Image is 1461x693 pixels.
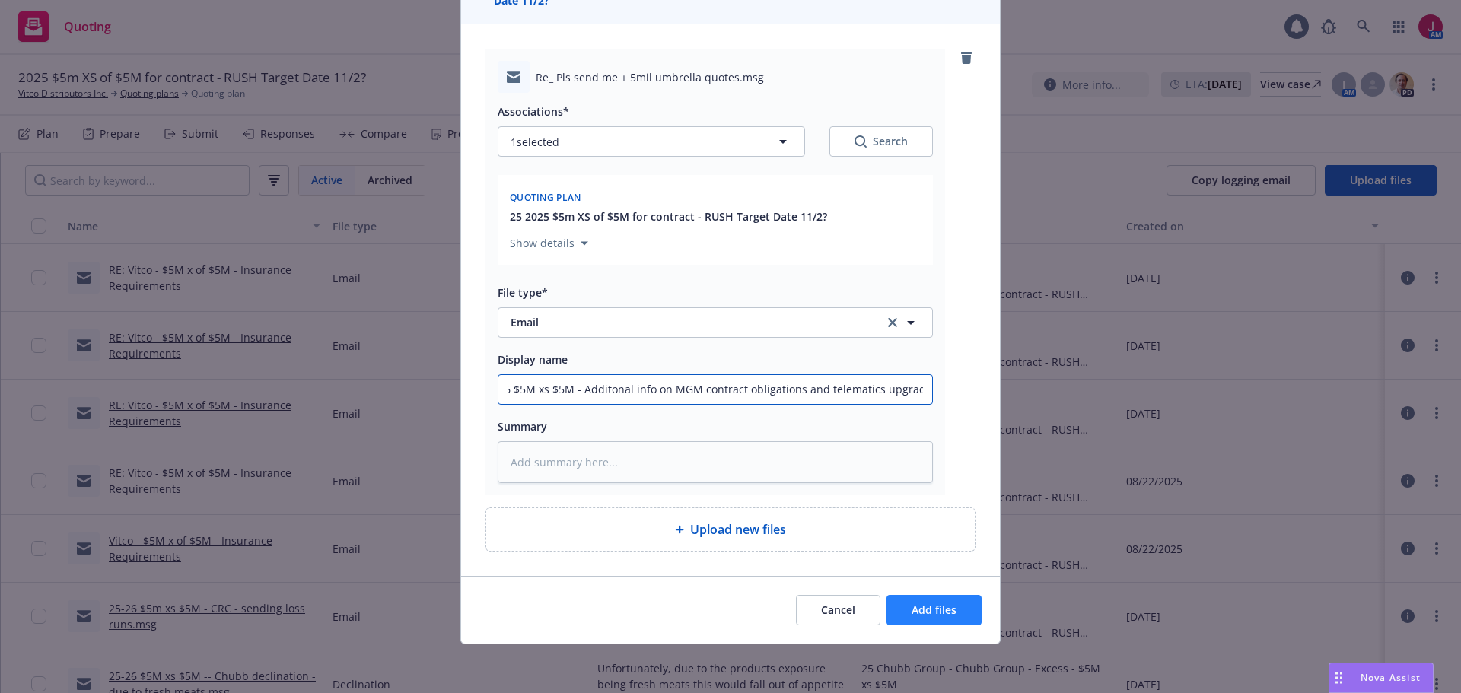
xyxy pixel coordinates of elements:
[1329,663,1434,693] button: Nova Assist
[912,602,956,617] span: Add files
[485,507,976,552] div: Upload new files
[855,134,908,149] div: Search
[511,314,863,330] span: Email
[498,104,569,119] span: Associations*
[957,49,976,67] a: remove
[821,602,855,617] span: Cancel
[796,595,880,625] button: Cancel
[498,285,548,300] span: File type*
[829,126,933,157] button: SearchSearch
[498,126,805,157] button: 1selected
[511,134,559,150] span: 1 selected
[510,191,581,204] span: Quoting plan
[504,234,594,253] button: Show details
[1361,671,1421,684] span: Nova Assist
[855,135,867,148] svg: Search
[510,208,827,224] button: 25 2025 $5m XS of $5M for contract - RUSH Target Date 11/2?
[498,419,547,434] span: Summary
[883,313,902,332] a: clear selection
[498,375,932,404] input: Add display name here...
[536,69,764,85] span: Re_ Pls send me + 5mil umbrella quotes.msg
[1329,663,1348,692] div: Drag to move
[690,520,786,539] span: Upload new files
[498,352,568,367] span: Display name
[498,307,933,338] button: Emailclear selection
[886,595,982,625] button: Add files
